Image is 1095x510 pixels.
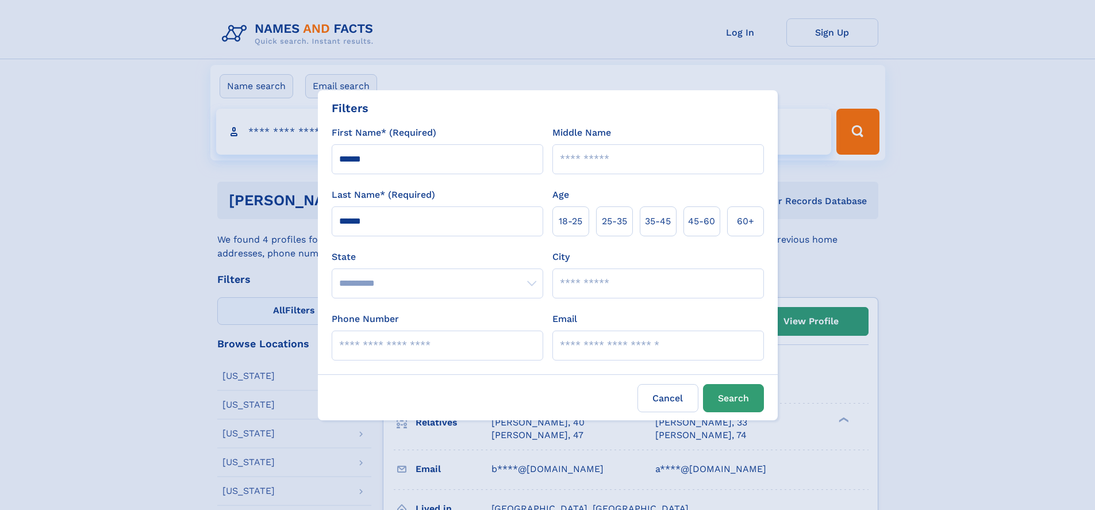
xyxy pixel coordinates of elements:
label: State [332,250,543,264]
span: 60+ [737,214,754,228]
label: Last Name* (Required) [332,188,435,202]
label: Email [552,312,577,326]
span: 18‑25 [559,214,582,228]
div: Filters [332,99,368,117]
label: Middle Name [552,126,611,140]
span: 35‑45 [645,214,671,228]
span: 45‑60 [688,214,715,228]
label: City [552,250,570,264]
label: First Name* (Required) [332,126,436,140]
span: 25‑35 [602,214,627,228]
label: Phone Number [332,312,399,326]
button: Search [703,384,764,412]
label: Age [552,188,569,202]
label: Cancel [637,384,698,412]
